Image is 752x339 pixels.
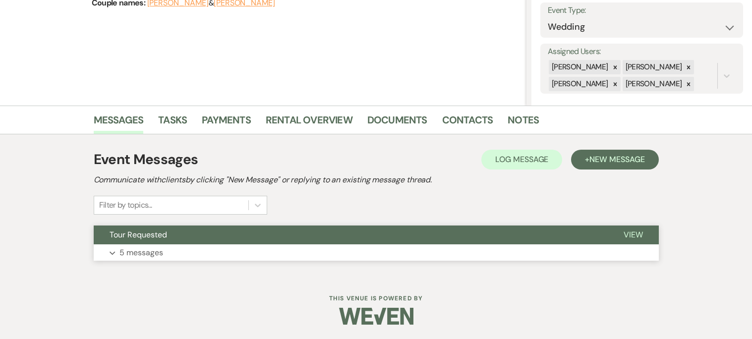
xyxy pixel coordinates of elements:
a: Rental Overview [266,112,352,134]
div: [PERSON_NAME] [549,60,610,74]
a: Notes [508,112,539,134]
a: Documents [367,112,427,134]
label: Event Type: [548,3,736,18]
button: +New Message [571,150,658,169]
a: Messages [94,112,144,134]
button: Tour Requested [94,226,608,244]
label: Assigned Users: [548,45,736,59]
p: 5 messages [119,246,163,259]
h1: Event Messages [94,149,198,170]
span: View [624,229,643,240]
button: View [608,226,659,244]
a: Payments [202,112,251,134]
div: [PERSON_NAME] [549,77,610,91]
a: Tasks [158,112,187,134]
button: Log Message [481,150,562,169]
a: Contacts [442,112,493,134]
div: [PERSON_NAME] [623,60,684,74]
span: New Message [589,154,644,165]
div: [PERSON_NAME] [623,77,684,91]
h2: Communicate with clients by clicking "New Message" or replying to an existing message thread. [94,174,659,186]
button: 5 messages [94,244,659,261]
img: Weven Logo [339,299,413,334]
span: Log Message [495,154,548,165]
div: Filter by topics... [99,199,152,211]
span: Tour Requested [110,229,167,240]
